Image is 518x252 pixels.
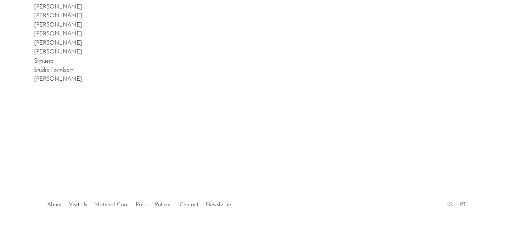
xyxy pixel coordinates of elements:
[44,196,235,210] ul: Quick links
[136,202,148,208] a: Press
[69,202,87,208] a: Visit Us
[47,202,62,208] a: About
[180,202,198,208] a: Contact
[34,40,82,46] a: [PERSON_NAME]
[447,202,453,208] a: IG
[34,76,82,82] a: [PERSON_NAME]
[34,68,73,73] a: Studio Formbart
[34,13,82,19] a: [PERSON_NAME]
[34,58,54,64] a: Simuero
[34,49,82,55] a: [PERSON_NAME]
[34,22,82,28] a: [PERSON_NAME]
[444,196,470,210] ul: Social Medias
[34,4,82,10] a: [PERSON_NAME]
[34,31,82,37] a: [PERSON_NAME]
[94,202,129,208] a: Material Care
[155,202,173,208] a: Policies
[460,202,466,208] a: PT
